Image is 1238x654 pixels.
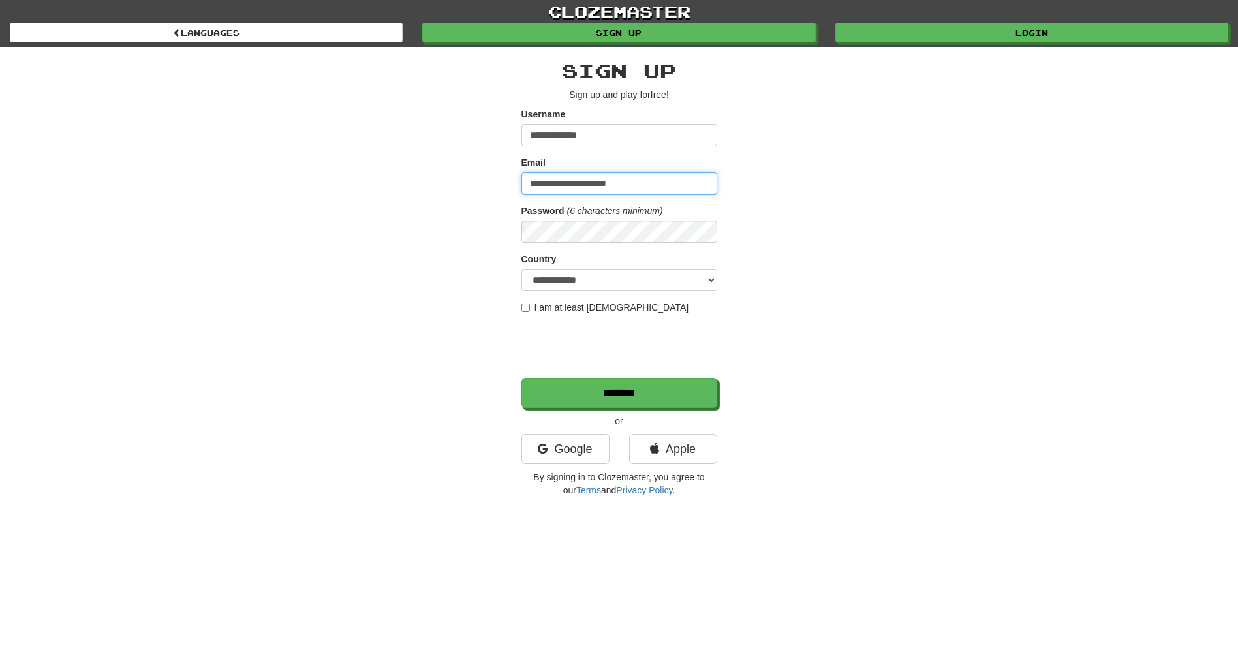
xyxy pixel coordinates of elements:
a: Privacy Policy [616,485,672,495]
label: Country [521,253,557,266]
p: By signing in to Clozemaster, you agree to our and . [521,471,717,497]
label: Username [521,108,566,121]
h2: Sign up [521,60,717,82]
label: I am at least [DEMOGRAPHIC_DATA] [521,301,689,314]
p: or [521,414,717,428]
a: Terms [576,485,601,495]
input: I am at least [DEMOGRAPHIC_DATA] [521,304,530,312]
a: Languages [10,23,403,42]
label: Password [521,204,565,217]
a: Sign up [422,23,815,42]
u: free [651,89,666,100]
iframe: reCAPTCHA [521,320,720,371]
a: Login [835,23,1228,42]
p: Sign up and play for ! [521,88,717,101]
label: Email [521,156,546,169]
em: (6 characters minimum) [567,206,663,216]
a: Apple [629,434,717,464]
a: Google [521,434,610,464]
